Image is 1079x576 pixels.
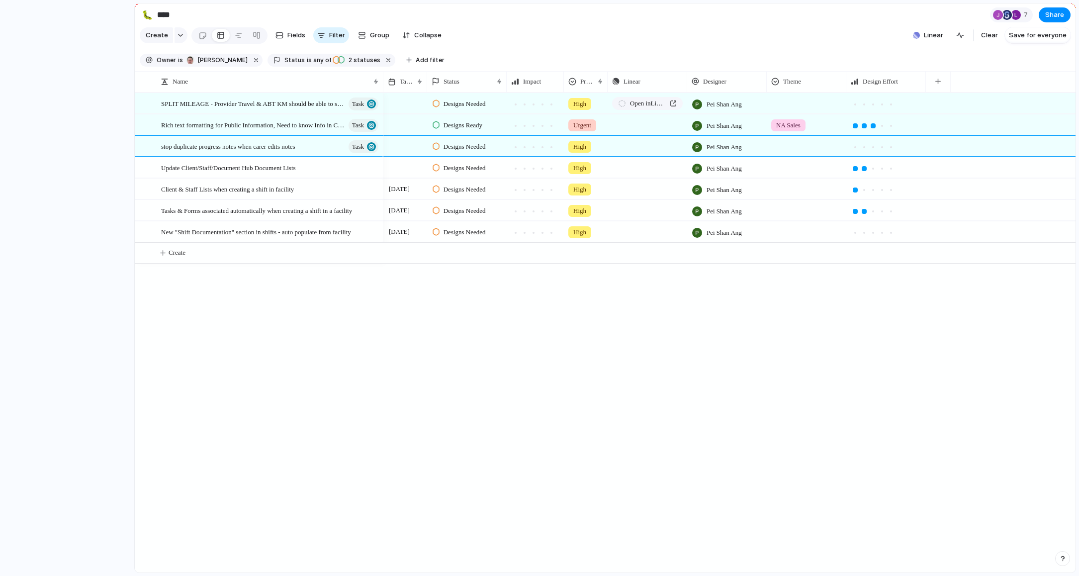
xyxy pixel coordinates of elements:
[173,77,188,87] span: Name
[161,183,294,194] span: Client & Staff Lists when creating a shift in facility
[977,27,1002,43] button: Clear
[178,56,183,65] span: is
[313,27,349,43] button: Filter
[284,56,305,65] span: Status
[329,30,345,40] span: Filter
[353,27,394,43] button: Group
[398,27,446,43] button: Collapse
[142,8,153,21] div: 🐛
[307,56,312,65] span: is
[271,27,309,43] button: Fields
[346,56,354,64] span: 2
[157,56,176,65] span: Owner
[981,30,998,40] span: Clear
[332,55,382,66] button: 2 statuses
[414,30,442,40] span: Collapse
[346,56,380,65] span: statuses
[416,56,445,65] span: Add filter
[287,30,305,40] span: Fields
[140,27,173,43] button: Create
[924,30,943,40] span: Linear
[169,248,185,258] span: Create
[1045,10,1064,20] span: Share
[176,55,185,66] button: is
[370,30,389,40] span: Group
[146,30,168,40] span: Create
[1009,30,1067,40] span: Save for everyone
[198,56,248,65] span: [PERSON_NAME]
[312,56,331,65] span: any of
[161,140,295,152] span: stop duplicate progress notes when carer edits notes
[1024,10,1031,20] span: 7
[1039,7,1071,22] button: Share
[400,53,450,67] button: Add filter
[184,55,250,66] button: [PERSON_NAME]
[1005,27,1071,43] button: Save for everyone
[909,28,947,43] button: Linear
[305,55,333,66] button: isany of
[139,7,155,23] button: 🐛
